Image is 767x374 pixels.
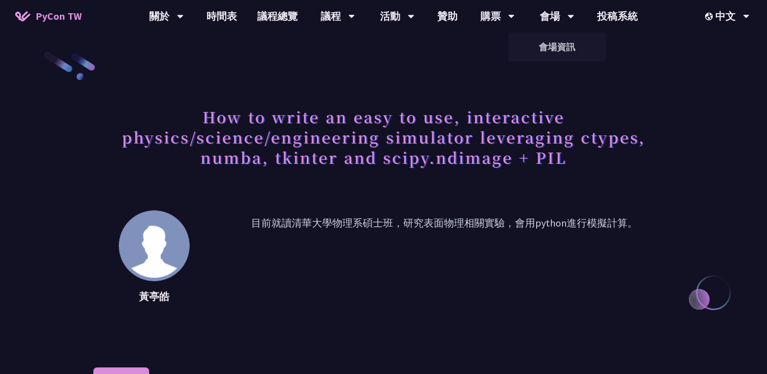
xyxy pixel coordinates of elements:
p: 目前就讀清華大學物理系碩士班，研究表面物理相關實驗，會用python進行模擬計算。 [215,215,674,307]
span: PyCon TW [36,9,82,24]
img: 黃亭皓 [119,210,190,281]
a: 會場資訊 [508,35,606,59]
a: PyCon TW [5,4,92,29]
img: Home icon of PyCon TW 2025 [15,11,30,21]
p: 黃亭皓 [119,289,190,304]
h1: How to write an easy to use, interactive physics/science/engineering simulator leveraging ctypes,... [93,101,674,172]
img: Locale Icon [705,13,715,20]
